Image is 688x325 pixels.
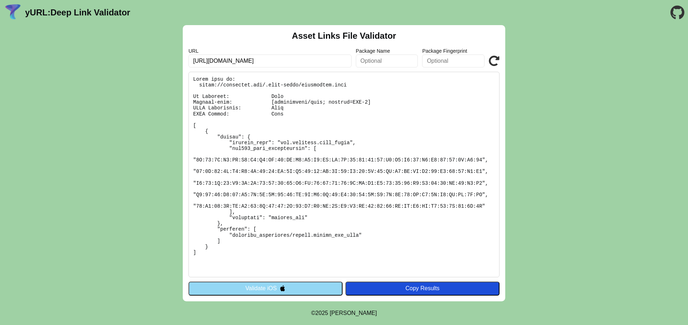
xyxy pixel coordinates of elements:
[4,3,22,22] img: yURL Logo
[311,301,377,325] footer: ©
[356,55,418,67] input: Optional
[330,310,377,316] a: Michael Ibragimchayev's Personal Site
[188,72,500,277] pre: Lorem ipsu do: sitam://consectet.adi/.elit-seddo/eiusmodtem.inci Ut Laboreet: Dolo Magnaal-enim: ...
[422,55,484,67] input: Optional
[25,8,130,18] a: yURL:Deep Link Validator
[356,48,418,54] label: Package Name
[292,31,396,41] h2: Asset Links File Validator
[188,48,352,54] label: URL
[422,48,484,54] label: Package Fingerprint
[188,282,343,295] button: Validate iOS
[188,55,352,67] input: Required
[279,285,286,291] img: appleIcon.svg
[349,285,496,292] div: Copy Results
[345,282,500,295] button: Copy Results
[315,310,328,316] span: 2025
